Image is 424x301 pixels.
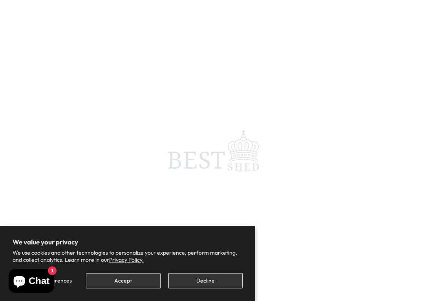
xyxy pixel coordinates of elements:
h2: We value your privacy [13,239,243,246]
button: Decline [168,273,243,288]
a: Privacy Policy. [109,256,144,263]
p: We use cookies and other technologies to personalize your experience, perform marketing, and coll... [13,249,243,263]
button: Accept [86,273,160,288]
inbox-online-store-chat: Shopify online store chat [6,269,57,295]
